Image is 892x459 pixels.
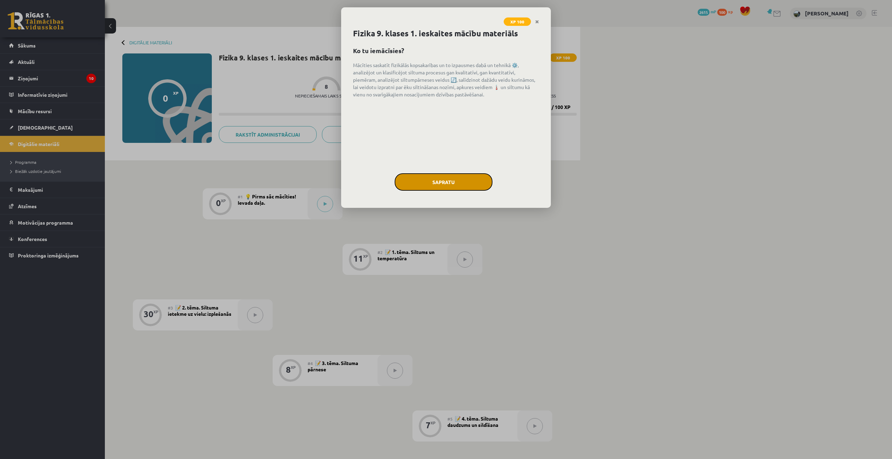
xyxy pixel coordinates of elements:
[353,46,539,55] h2: Ko tu iemācīsies?
[353,28,539,39] h1: Fizika 9. klases 1. ieskaites mācību materiāls
[353,61,539,98] p: Mācīties saskatīt fizikālās kopsakarības un to izpausmes dabā un tehnikā ⚙️, analizējot un klasif...
[531,15,543,29] a: Close
[504,17,531,26] span: XP 100
[395,173,492,191] button: Sapratu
